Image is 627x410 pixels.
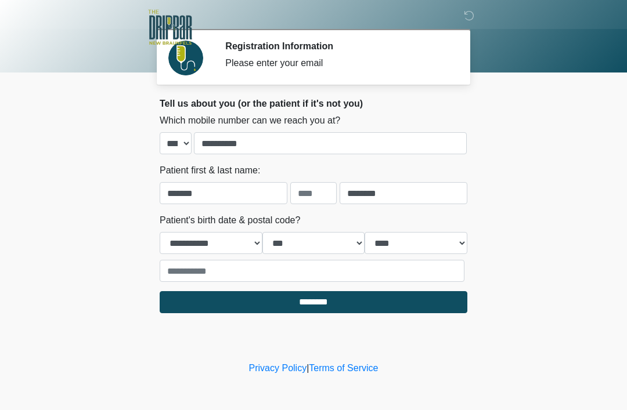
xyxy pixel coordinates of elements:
img: Agent Avatar [168,41,203,75]
a: Terms of Service [309,363,378,373]
div: Please enter your email [225,56,450,70]
h2: Tell us about you (or the patient if it's not you) [160,98,467,109]
img: The DRIPBaR - New Braunfels Logo [148,9,192,46]
a: | [307,363,309,373]
a: Privacy Policy [249,363,307,373]
label: Which mobile number can we reach you at? [160,114,340,128]
label: Patient first & last name: [160,164,260,177]
label: Patient's birth date & postal code? [160,213,300,227]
